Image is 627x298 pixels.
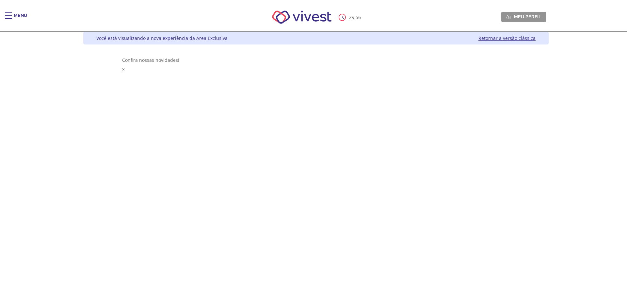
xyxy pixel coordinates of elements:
[349,14,354,20] span: 29
[96,35,228,41] div: Você está visualizando a nova experiência da Área Exclusiva
[506,15,511,20] img: Meu perfil
[78,32,549,298] div: Vivest
[265,3,339,31] img: Vivest
[122,57,510,63] div: Confira nossas novidades!
[356,14,361,20] span: 56
[339,14,362,21] div: :
[501,12,546,22] a: Meu perfil
[514,14,541,20] span: Meu perfil
[478,35,536,41] a: Retornar à versão clássica
[122,66,125,73] span: X
[14,12,27,26] div: Menu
